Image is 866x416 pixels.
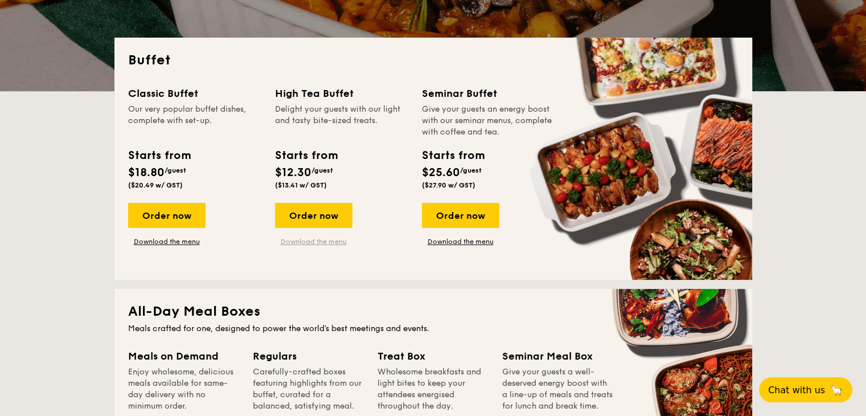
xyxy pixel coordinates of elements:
[275,166,311,180] span: $12.30
[275,147,337,164] div: Starts from
[128,51,738,70] h2: Buffet
[275,85,408,101] div: High Tea Buffet
[311,166,333,174] span: /guest
[830,384,843,397] span: 🦙
[422,237,499,246] a: Download the menu
[128,85,261,101] div: Classic Buffet
[275,203,352,228] div: Order now
[275,237,352,246] a: Download the menu
[768,385,825,395] span: Chat with us
[275,104,408,138] div: Delight your guests with our light and tasty bite-sized treats.
[128,348,239,364] div: Meals on Demand
[422,166,460,180] span: $25.60
[128,203,206,228] div: Order now
[128,303,738,321] h2: All-Day Meal Boxes
[165,166,186,174] span: /guest
[502,348,613,364] div: Seminar Meal Box
[502,366,613,412] div: Give your guests a well-deserved energy boost with a line-up of meals and treats for lunch and br...
[422,203,499,228] div: Order now
[460,166,482,174] span: /guest
[128,323,738,335] div: Meals crafted for one, designed to power the world's best meetings and events.
[275,181,327,189] span: ($13.41 w/ GST)
[128,147,190,164] div: Starts from
[377,348,489,364] div: Treat Box
[422,181,475,189] span: ($27.90 w/ GST)
[422,104,555,138] div: Give your guests an energy boost with our seminar menus, complete with coffee and tea.
[253,348,364,364] div: Regulars
[128,166,165,180] span: $18.80
[128,181,183,189] span: ($20.49 w/ GST)
[128,237,206,246] a: Download the menu
[422,85,555,101] div: Seminar Buffet
[422,147,484,164] div: Starts from
[759,377,852,402] button: Chat with us🦙
[377,366,489,412] div: Wholesome breakfasts and light bites to keep your attendees energised throughout the day.
[128,366,239,412] div: Enjoy wholesome, delicious meals available for same-day delivery with no minimum order.
[128,104,261,138] div: Our very popular buffet dishes, complete with set-up.
[253,366,364,412] div: Carefully-crafted boxes featuring highlights from our buffet, curated for a balanced, satisfying ...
